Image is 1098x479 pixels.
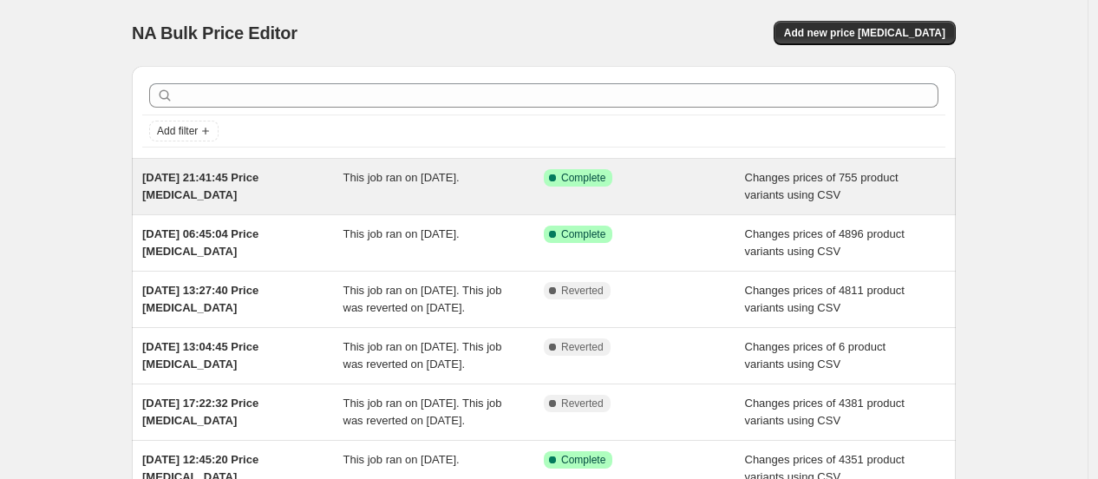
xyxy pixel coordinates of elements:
[784,26,945,40] span: Add new price [MEDICAL_DATA]
[343,453,460,466] span: This job ran on [DATE].
[343,171,460,184] span: This job ran on [DATE].
[745,284,905,314] span: Changes prices of 4811 product variants using CSV
[157,124,198,138] span: Add filter
[561,397,604,410] span: Reverted
[149,121,219,141] button: Add filter
[745,227,905,258] span: Changes prices of 4896 product variants using CSV
[343,227,460,240] span: This job ran on [DATE].
[132,23,297,43] span: NA Bulk Price Editor
[142,284,258,314] span: [DATE] 13:27:40 Price [MEDICAL_DATA]
[561,171,605,185] span: Complete
[142,397,258,427] span: [DATE] 17:22:32 Price [MEDICAL_DATA]
[142,340,258,371] span: [DATE] 13:04:45 Price [MEDICAL_DATA]
[343,284,502,314] span: This job ran on [DATE]. This job was reverted on [DATE].
[561,227,605,241] span: Complete
[142,171,258,201] span: [DATE] 21:41:45 Price [MEDICAL_DATA]
[343,340,502,371] span: This job ran on [DATE]. This job was reverted on [DATE].
[745,171,899,201] span: Changes prices of 755 product variants using CSV
[561,340,604,354] span: Reverted
[774,21,956,45] button: Add new price [MEDICAL_DATA]
[561,453,605,467] span: Complete
[745,340,886,371] span: Changes prices of 6 product variants using CSV
[343,397,502,427] span: This job ran on [DATE]. This job was reverted on [DATE].
[745,397,905,427] span: Changes prices of 4381 product variants using CSV
[561,284,604,298] span: Reverted
[142,227,258,258] span: [DATE] 06:45:04 Price [MEDICAL_DATA]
